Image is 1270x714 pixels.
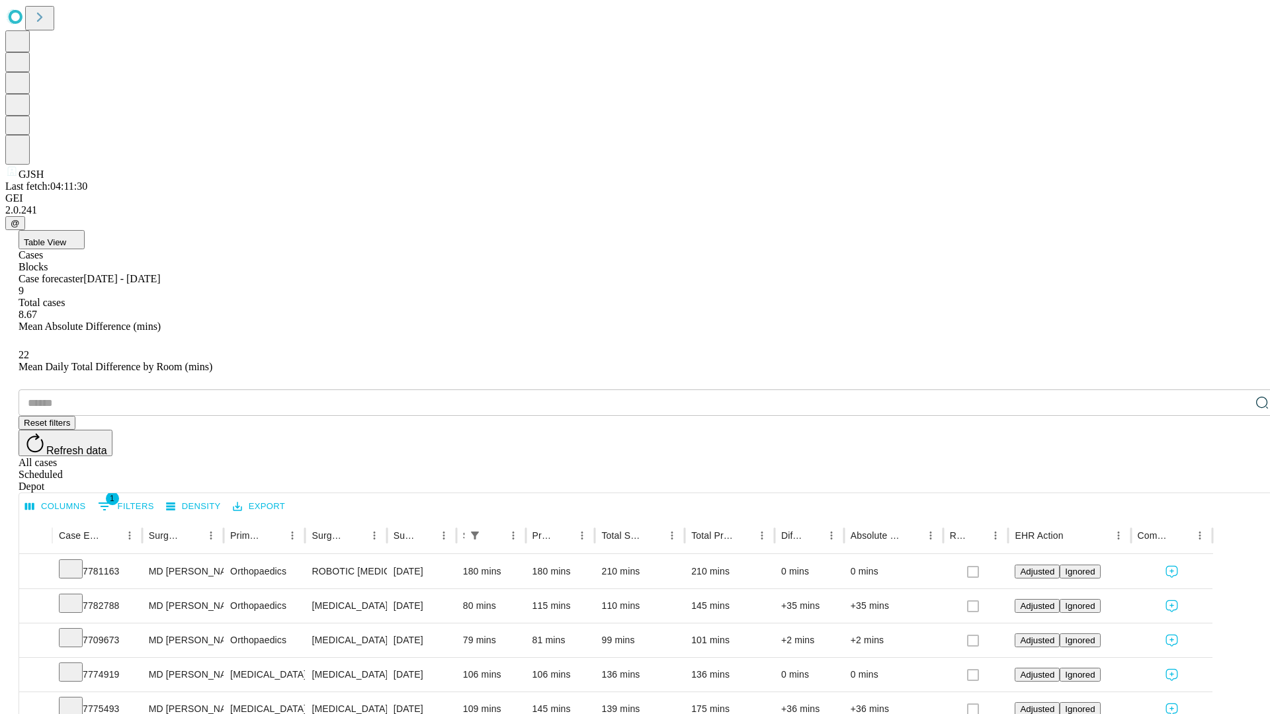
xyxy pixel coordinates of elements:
[83,273,160,284] span: [DATE] - [DATE]
[466,526,484,545] div: 1 active filter
[1109,526,1128,545] button: Menu
[1172,526,1191,545] button: Sort
[986,526,1005,545] button: Menu
[463,623,519,657] div: 79 mins
[120,526,139,545] button: Menu
[601,555,678,588] div: 210 mins
[1020,635,1054,645] span: Adjusted
[1065,601,1095,611] span: Ignored
[46,445,107,456] span: Refresh data
[22,496,89,517] button: Select columns
[691,623,768,657] div: 101 mins
[903,526,921,545] button: Sort
[1015,668,1060,682] button: Adjusted
[19,321,161,332] span: Mean Absolute Difference (mins)
[102,526,120,545] button: Sort
[149,658,217,692] div: MD [PERSON_NAME] E Md
[265,526,283,545] button: Sort
[851,658,937,692] div: 0 mins
[601,530,643,541] div: Total Scheduled Duration
[24,237,66,247] span: Table View
[532,589,589,623] div: 115 mins
[554,526,573,545] button: Sort
[691,589,768,623] div: 145 mins
[734,526,753,545] button: Sort
[26,664,46,687] button: Expand
[486,526,504,545] button: Sort
[921,526,940,545] button: Menu
[26,561,46,584] button: Expand
[1065,704,1095,714] span: Ignored
[149,530,182,541] div: Surgeon Name
[230,623,298,657] div: Orthopaedics
[59,589,136,623] div: 7782788
[312,589,380,623] div: [MEDICAL_DATA] [MEDICAL_DATA]
[435,526,453,545] button: Menu
[5,192,1265,204] div: GEI
[19,309,37,320] span: 8.67
[1020,567,1054,576] span: Adjusted
[753,526,771,545] button: Menu
[1060,668,1100,682] button: Ignored
[59,623,136,657] div: 7709673
[1065,526,1083,545] button: Sort
[851,623,937,657] div: +2 mins
[19,430,112,456] button: Refresh data
[394,623,450,657] div: [DATE]
[851,589,937,623] div: +35 mins
[573,526,591,545] button: Menu
[26,629,46,653] button: Expand
[532,555,589,588] div: 180 mins
[149,589,217,623] div: MD [PERSON_NAME] [PERSON_NAME] Md
[394,658,450,692] div: [DATE]
[5,216,25,230] button: @
[230,589,298,623] div: Orthopaedics
[781,658,837,692] div: 0 mins
[781,530,802,541] div: Difference
[19,361,212,372] span: Mean Daily Total Difference by Room (mins)
[1020,601,1054,611] span: Adjusted
[19,416,75,430] button: Reset filters
[463,530,464,541] div: Scheduled In Room Duration
[1138,530,1171,541] div: Comments
[532,530,554,541] div: Predicted In Room Duration
[822,526,841,545] button: Menu
[163,496,224,517] button: Density
[781,623,837,657] div: +2 mins
[230,496,288,517] button: Export
[1015,599,1060,613] button: Adjusted
[230,658,298,692] div: [MEDICAL_DATA]
[19,273,83,284] span: Case forecaster
[230,555,298,588] div: Orthopaedics
[149,623,217,657] div: MD [PERSON_NAME] [PERSON_NAME] Md
[5,204,1265,216] div: 2.0.241
[416,526,435,545] button: Sort
[1060,599,1100,613] button: Ignored
[59,658,136,692] div: 7774919
[149,555,217,588] div: MD [PERSON_NAME] [PERSON_NAME] Md
[1065,567,1095,576] span: Ignored
[1015,530,1063,541] div: EHR Action
[312,555,380,588] div: ROBOTIC [MEDICAL_DATA] KNEE TOTAL
[804,526,822,545] button: Sort
[781,555,837,588] div: 0 mins
[59,530,101,541] div: Case Epic Id
[851,555,937,588] div: 0 mins
[463,589,519,623] div: 80 mins
[601,658,678,692] div: 136 mins
[19,169,44,180] span: GJSH
[312,530,345,541] div: Surgery Name
[532,623,589,657] div: 81 mins
[1015,565,1060,578] button: Adjusted
[312,623,380,657] div: [MEDICAL_DATA] WITH [MEDICAL_DATA] REPAIR
[106,492,119,505] span: 1
[691,555,768,588] div: 210 mins
[365,526,384,545] button: Menu
[19,285,24,296] span: 9
[968,526,986,545] button: Sort
[1060,565,1100,578] button: Ignored
[851,530,902,541] div: Absolute Difference
[394,530,415,541] div: Surgery Date
[532,658,589,692] div: 106 mins
[19,230,85,249] button: Table View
